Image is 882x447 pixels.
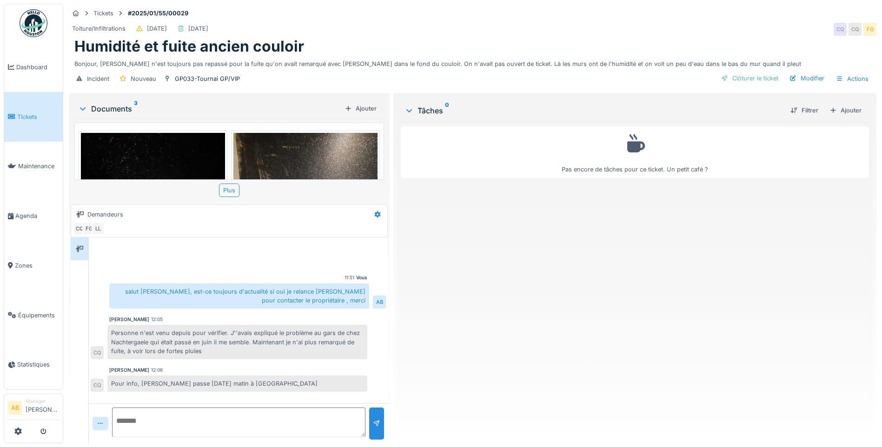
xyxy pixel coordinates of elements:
div: Personne n'est venu depuis pour vérifier. J''avais expliqué le problème au gars de chez Nachterga... [107,325,367,359]
a: Statistiques [4,340,63,390]
sup: 0 [445,105,449,116]
span: Statistiques [17,360,59,369]
div: Actions [832,72,873,85]
a: Tickets [4,92,63,142]
a: Équipements [4,290,63,340]
div: Tâches [405,105,783,116]
div: 12:06 [151,367,163,374]
div: [PERSON_NAME] [109,367,149,374]
li: AB [8,401,22,415]
sup: 3 [134,103,138,114]
a: Agenda [4,191,63,241]
div: CQ [91,346,104,359]
div: Tickets [93,9,113,18]
div: Clôturer le ticket [717,72,782,85]
li: [PERSON_NAME] [26,398,59,418]
div: 12:05 [151,316,163,323]
strong: #2025/01/55/00029 [124,9,192,18]
div: CQ [91,379,104,392]
div: Manager [26,398,59,405]
span: Tickets [17,112,59,121]
a: Dashboard [4,42,63,92]
div: Pas encore de tâches pour ce ticket. Un petit café ? [407,131,863,174]
span: Équipements [18,311,59,320]
div: Toiture/Infiltrations [72,24,126,33]
div: CQ [834,23,847,36]
div: Ajouter [826,104,865,117]
img: ckijyp8th1bqi7pa6fim41gjbqnv [81,133,225,325]
div: AB [373,296,386,309]
span: Maintenance [18,162,59,171]
div: FG [863,23,876,36]
div: Pour info, [PERSON_NAME] passe [DATE] matin à [GEOGRAPHIC_DATA] [107,375,367,392]
div: CQ [73,222,86,235]
span: Zones [15,261,59,270]
div: Vous [356,274,367,281]
div: Incident [87,74,109,83]
img: Badge_color-CXgf-gQk.svg [20,9,47,37]
div: [DATE] [188,24,208,33]
a: AB Manager[PERSON_NAME] [8,398,59,420]
div: [PERSON_NAME] [109,316,149,323]
div: salut [PERSON_NAME], est-ce toujours d'actualité si oui je relance [PERSON_NAME] pour contacter l... [109,283,369,309]
span: Dashboard [16,63,59,72]
span: Agenda [15,211,59,220]
div: Documents [78,103,341,114]
div: Plus [219,184,239,197]
div: Demandeurs [87,210,123,219]
div: Bonjour, [PERSON_NAME] n'est toujours pas repassé pour la fuite qu'on avait remarqué avec [PERSON... [74,56,871,68]
div: CQ [849,23,862,36]
div: Modifier [786,72,828,85]
a: Maintenance [4,142,63,191]
div: [DATE] [147,24,167,33]
div: Ajouter [341,102,380,115]
img: p3rjke1qkfy0b5vowxfcu7rl3ihd [233,133,378,325]
div: 11:51 [345,274,354,281]
h1: Humidité et fuite ancien couloir [74,38,304,55]
div: Filtrer [787,104,822,117]
a: Zones [4,241,63,290]
div: GP033-Tournai GP/VIP [175,74,240,83]
div: Nouveau [131,74,156,83]
div: LL [92,222,105,235]
div: FG [82,222,95,235]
